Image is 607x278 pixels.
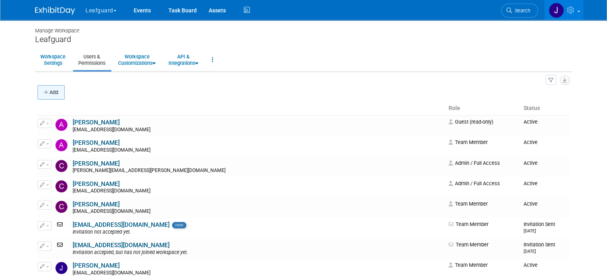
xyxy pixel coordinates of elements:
[55,262,67,274] img: Joey Egbert
[512,8,530,14] span: Search
[55,160,67,172] img: Chris Jarvis
[449,242,488,248] span: Team Member
[449,180,500,186] span: Admin / Full Access
[35,7,75,15] img: ExhibitDay
[73,160,120,167] a: [PERSON_NAME]
[73,201,120,208] a: [PERSON_NAME]
[73,262,120,269] a: [PERSON_NAME]
[524,249,536,254] small: [DATE]
[524,242,555,254] span: Invitation Sent
[524,180,538,186] span: Active
[113,50,161,70] a: WorkspaceCustomizations
[445,102,520,115] th: Role
[163,50,204,70] a: API &Integrations
[73,270,443,276] div: [EMAIL_ADDRESS][DOMAIN_NAME]
[55,139,67,151] img: Arlene Duncan
[73,50,111,70] a: Users &Permissions
[520,102,569,115] th: Status
[449,160,500,166] span: Admin / Full Access
[73,139,120,146] a: [PERSON_NAME]
[73,250,443,256] div: Invitation accepted, but has not joined workspace yet.
[73,188,443,194] div: [EMAIL_ADDRESS][DOMAIN_NAME]
[35,20,572,34] div: Manage Workspace
[35,34,572,44] div: Leafguard
[73,168,443,174] div: [PERSON_NAME][EMAIL_ADDRESS][PERSON_NAME][DOMAIN_NAME]
[73,208,443,215] div: [EMAIL_ADDRESS][DOMAIN_NAME]
[172,222,186,228] span: new
[73,127,443,133] div: [EMAIL_ADDRESS][DOMAIN_NAME]
[549,3,564,18] img: Jonathan Zargo
[524,119,538,125] span: Active
[524,228,536,234] small: [DATE]
[449,262,488,268] span: Team Member
[73,229,443,236] div: Invitation not accepted yet.
[73,221,170,228] a: [EMAIL_ADDRESS][DOMAIN_NAME]
[55,119,67,131] img: Alfiatu Kamara
[55,180,67,192] img: Clayton Stackpole
[73,147,443,154] div: [EMAIL_ADDRESS][DOMAIN_NAME]
[55,201,67,213] img: Colleen Kenney
[501,4,538,18] a: Search
[524,221,555,234] span: Invitation Sent
[524,262,538,268] span: Active
[524,139,538,145] span: Active
[449,221,488,227] span: Team Member
[73,242,170,249] a: [EMAIL_ADDRESS][DOMAIN_NAME]
[524,160,538,166] span: Active
[73,180,120,188] a: [PERSON_NAME]
[73,119,120,126] a: [PERSON_NAME]
[449,139,488,145] span: Team Member
[38,85,65,100] button: Add
[449,119,493,125] span: Guest (read-only)
[449,201,488,207] span: Team Member
[35,50,71,70] a: WorkspaceSettings
[524,201,538,207] span: Active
